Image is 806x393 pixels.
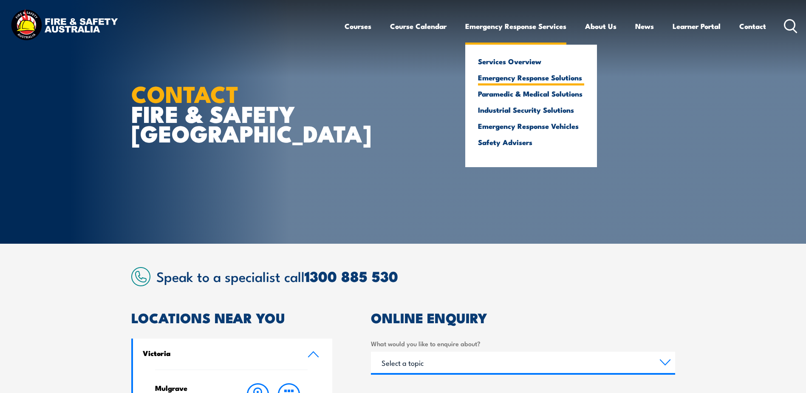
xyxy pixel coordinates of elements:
a: Services Overview [478,57,584,65]
a: Emergency Response Services [465,15,566,37]
h1: FIRE & SAFETY [GEOGRAPHIC_DATA] [131,83,341,143]
a: Course Calendar [390,15,447,37]
strong: CONTACT [131,75,239,111]
h2: ONLINE ENQUIRY [371,311,675,323]
a: News [635,15,654,37]
a: Safety Advisers [478,138,584,146]
a: Contact [739,15,766,37]
a: Courses [345,15,371,37]
h2: LOCATIONS NEAR YOU [131,311,333,323]
a: Victoria [133,339,333,370]
label: What would you like to enquire about? [371,339,675,348]
h4: Victoria [143,348,295,358]
a: Learner Portal [673,15,721,37]
h2: Speak to a specialist call [156,268,675,284]
a: Emergency Response Vehicles [478,122,584,130]
a: Paramedic & Medical Solutions [478,90,584,97]
a: 1300 885 530 [305,265,398,287]
h4: Mulgrave [155,383,226,393]
a: About Us [585,15,617,37]
a: Industrial Security Solutions [478,106,584,114]
a: Emergency Response Solutions [478,74,584,81]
